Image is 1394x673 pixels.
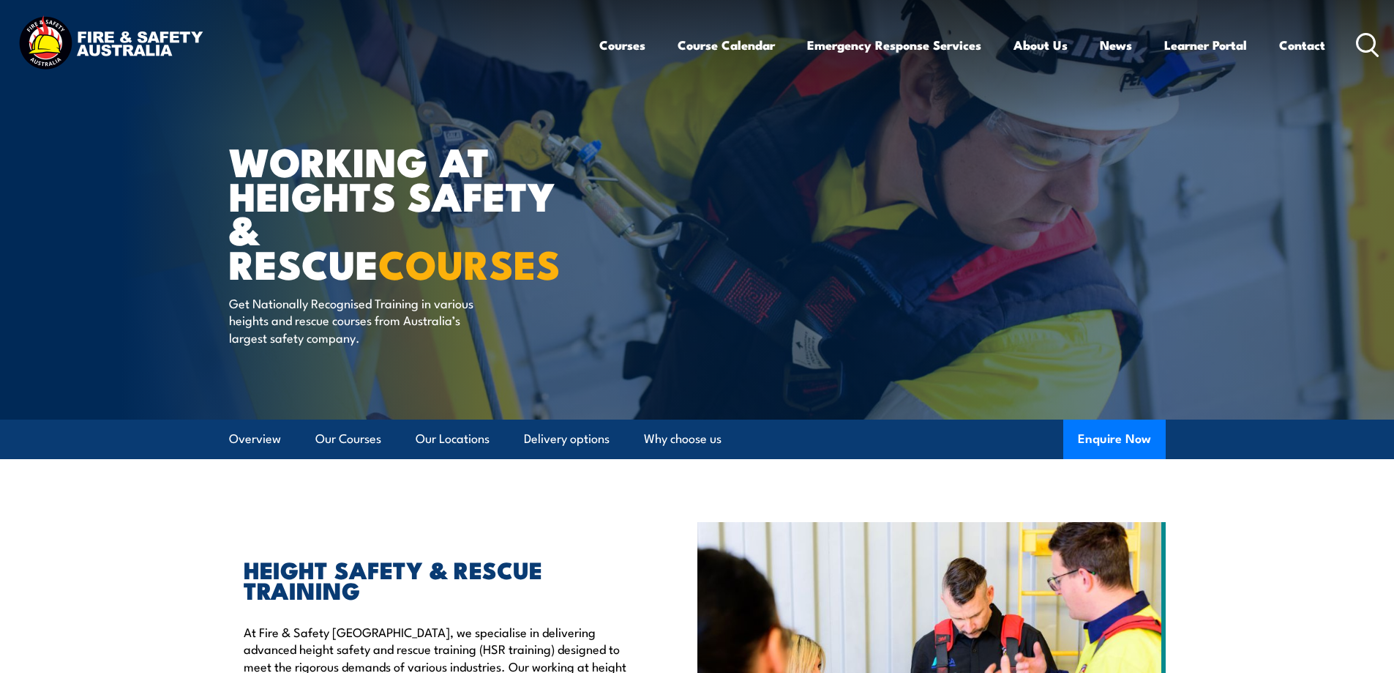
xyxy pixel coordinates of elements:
[229,144,591,280] h1: WORKING AT HEIGHTS SAFETY & RESCUE
[599,26,645,64] a: Courses
[807,26,981,64] a: Emergency Response Services
[678,26,775,64] a: Course Calendar
[229,294,496,346] p: Get Nationally Recognised Training in various heights and rescue courses from Australia’s largest...
[1013,26,1068,64] a: About Us
[1063,420,1166,459] button: Enquire Now
[1100,26,1132,64] a: News
[1164,26,1247,64] a: Learner Portal
[244,559,630,600] h2: HEIGHT SAFETY & RESCUE TRAINING
[1279,26,1325,64] a: Contact
[378,232,561,293] strong: COURSES
[524,420,610,458] a: Delivery options
[229,420,281,458] a: Overview
[315,420,381,458] a: Our Courses
[416,420,490,458] a: Our Locations
[644,420,722,458] a: Why choose us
